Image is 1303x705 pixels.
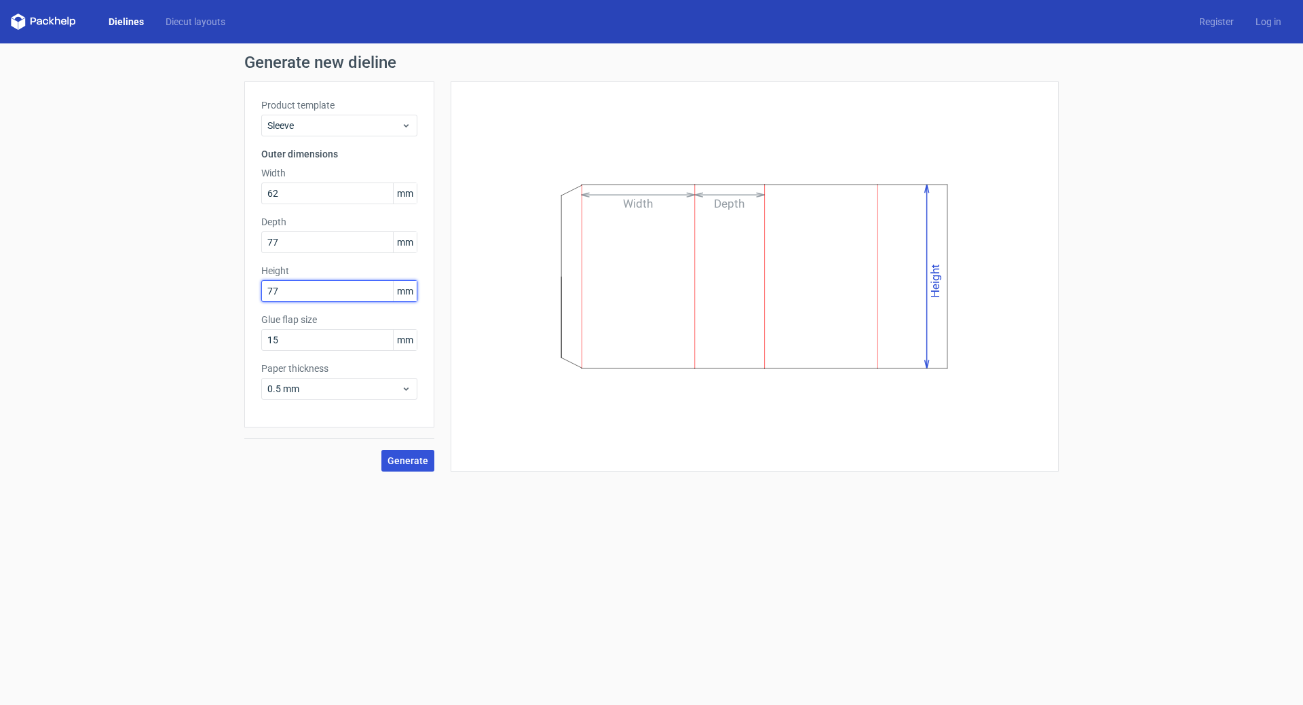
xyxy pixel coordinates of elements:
[261,313,417,326] label: Glue flap size
[381,450,434,472] button: Generate
[244,54,1059,71] h1: Generate new dieline
[393,330,417,350] span: mm
[261,362,417,375] label: Paper thickness
[1245,15,1292,28] a: Log in
[624,197,654,210] text: Width
[929,264,943,298] text: Height
[1188,15,1245,28] a: Register
[393,183,417,204] span: mm
[393,232,417,252] span: mm
[261,166,417,180] label: Width
[261,98,417,112] label: Product template
[267,119,401,132] span: Sleeve
[261,264,417,278] label: Height
[388,456,428,465] span: Generate
[393,281,417,301] span: mm
[267,382,401,396] span: 0.5 mm
[261,147,417,161] h3: Outer dimensions
[715,197,745,210] text: Depth
[98,15,155,28] a: Dielines
[155,15,236,28] a: Diecut layouts
[261,215,417,229] label: Depth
